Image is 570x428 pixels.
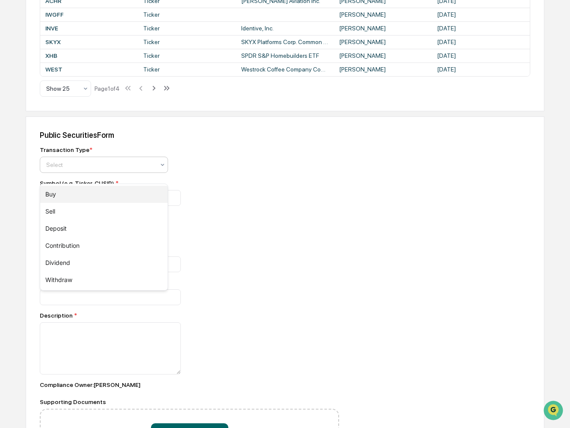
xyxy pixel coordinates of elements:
[40,279,339,286] div: Principal Amount
[40,203,168,220] div: Sell
[40,237,168,254] div: Contribution
[432,21,530,35] td: [DATE]
[59,104,109,120] a: 🗄️Attestations
[85,145,103,152] span: Pylon
[45,52,133,59] div: XHB
[138,62,236,76] td: Ticker
[40,312,339,319] div: Description
[138,21,236,35] td: Ticker
[432,8,530,21] td: [DATE]
[45,25,133,32] div: INVE
[236,62,334,76] td: Westrock Coffee Company Common Stock
[71,108,106,116] span: Attestations
[40,131,530,140] div: Public Securities Form
[9,18,156,32] p: How can we help?
[138,35,236,49] td: Ticker
[45,39,133,45] div: SKYX
[40,271,168,288] div: Withdraw
[40,220,168,237] div: Deposit
[40,246,339,253] div: Number of Shares
[9,109,15,116] div: 🖐️
[236,35,334,49] td: SKYX Platforms Corp. Common Stock
[40,381,339,388] div: Compliance Owner : [PERSON_NAME]
[236,21,334,35] td: Identive, Inc.
[334,8,432,21] td: [PERSON_NAME]
[40,180,339,187] div: Symbol (e.g. Ticker, CUSIP)
[138,8,236,21] td: Ticker
[334,49,432,62] td: [PERSON_NAME]
[29,65,140,74] div: Start new chat
[432,35,530,49] td: [DATE]
[40,398,339,405] div: Supporting Documents
[5,121,57,136] a: 🔎Data Lookup
[5,104,59,120] a: 🖐️Preclearance
[145,68,156,78] button: Start new chat
[17,108,55,116] span: Preclearance
[40,186,168,203] div: Buy
[29,74,108,81] div: We're available if you need us!
[45,66,133,73] div: WEST
[62,109,69,116] div: 🗄️
[138,49,236,62] td: Ticker
[432,62,530,76] td: [DATE]
[9,65,24,81] img: 1746055101610-c473b297-6a78-478c-a979-82029cc54cd1
[17,124,54,133] span: Data Lookup
[543,400,566,423] iframe: Open customer support
[45,11,133,18] div: IWGFF
[60,145,103,152] a: Powered byPylon
[432,49,530,62] td: [DATE]
[334,62,432,76] td: [PERSON_NAME]
[40,146,92,153] div: Transaction Type
[236,49,334,62] td: SPDR S&P Homebuilders ETF
[95,85,120,92] div: Page 1 of 4
[40,254,168,271] div: Dividend
[9,125,15,132] div: 🔎
[334,35,432,49] td: [PERSON_NAME]
[334,21,432,35] td: [PERSON_NAME]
